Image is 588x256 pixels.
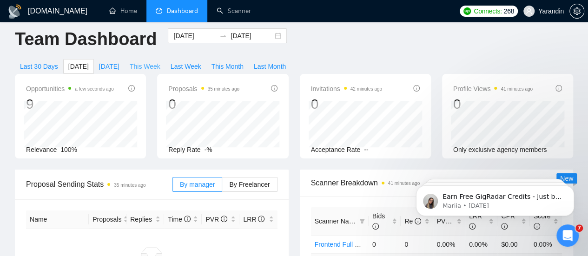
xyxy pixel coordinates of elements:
th: Name [26,210,89,229]
span: Scanner Name [315,217,358,225]
span: Proposals [168,83,239,94]
span: PVR [205,216,227,223]
img: logo [7,4,22,19]
span: Proposals [92,214,121,224]
span: Last Month [254,61,286,72]
span: Scanner Breakdown [311,177,562,189]
span: info-circle [372,223,379,230]
span: [DATE] [99,61,119,72]
span: This Week [130,61,160,72]
span: info-circle [555,85,562,92]
span: 100% [60,146,77,153]
span: Only exclusive agency members [453,146,547,153]
time: 42 minutes ago [350,86,382,92]
button: [DATE] [63,59,94,74]
td: 0.00% [433,235,465,253]
span: Bids [372,212,385,230]
span: Last 30 Days [20,61,58,72]
th: Proposals [89,210,126,229]
a: searchScanner [217,7,251,15]
td: 0 [369,235,401,253]
td: $0.00 [497,235,529,253]
div: 0 [311,95,382,113]
time: 35 minutes ago [208,86,239,92]
td: 0 [401,235,433,253]
span: 268 [504,6,514,16]
button: Last Month [249,59,291,74]
th: Replies [126,210,164,229]
span: user [526,8,532,14]
span: info-circle [184,216,191,222]
input: Start date [173,31,216,41]
span: to [219,32,227,39]
iframe: Intercom notifications message [402,166,588,231]
button: Last Week [165,59,206,74]
span: Invitations [311,83,382,94]
span: [DATE] [68,61,89,72]
span: Reply Rate [168,146,200,153]
span: filter [357,214,367,228]
time: 41 minutes ago [388,181,420,186]
span: Connects: [474,6,502,16]
span: By Freelancer [229,181,270,188]
span: info-circle [128,85,135,92]
div: 0 [168,95,239,113]
a: setting [569,7,584,15]
span: info-circle [221,216,227,222]
time: 35 minutes ago [114,183,145,188]
button: [DATE] [94,59,125,74]
span: LRR [243,216,264,223]
img: upwork-logo.png [463,7,471,15]
span: This Month [211,61,244,72]
span: setting [570,7,584,15]
time: a few seconds ago [75,86,113,92]
span: -% [205,146,212,153]
span: -- [364,146,368,153]
span: Acceptance Rate [311,146,361,153]
button: This Month [206,59,249,74]
span: info-circle [258,216,264,222]
button: setting [569,4,584,19]
span: Dashboard [167,7,198,15]
div: 9 [26,95,114,113]
span: Relevance [26,146,57,153]
span: info-circle [271,85,277,92]
span: Profile Views [453,83,533,94]
div: 0 [453,95,533,113]
h1: Team Dashboard [15,28,157,50]
span: Time [168,216,190,223]
span: Proposal Sending Stats [26,178,172,190]
span: info-circle [413,85,420,92]
td: 0.00% [530,235,562,253]
span: Opportunities [26,83,114,94]
time: 41 minutes ago [501,86,532,92]
span: dashboard [156,7,162,14]
a: homeHome [109,7,137,15]
button: Last 30 Days [15,59,63,74]
span: swap-right [219,32,227,39]
span: 7 [575,224,583,232]
span: Replies [130,214,153,224]
a: Frontend Full Stack [315,241,371,248]
input: End date [231,31,273,41]
span: filter [359,218,365,224]
td: 0.00% [465,235,497,253]
span: By manager [180,181,215,188]
button: This Week [125,59,165,74]
span: Last Week [171,61,201,72]
iframe: Intercom live chat [556,224,579,247]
